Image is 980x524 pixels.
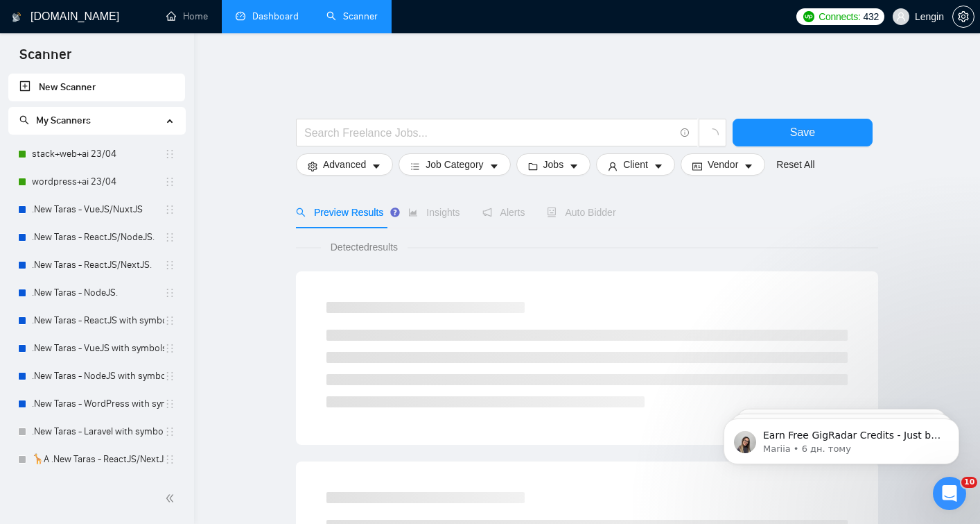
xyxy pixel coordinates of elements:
[164,149,175,160] span: holder
[19,74,174,101] a: New Scanner
[164,232,175,243] span: holder
[569,161,579,171] span: caret-down
[164,371,175,382] span: holder
[8,168,185,196] li: wordpress+ai 23/04
[426,157,483,172] span: Job Category
[308,161,317,171] span: setting
[389,206,401,219] div: Tooltip anchor
[733,119,873,146] button: Save
[516,153,591,176] button: folderJobscaret-down
[482,208,492,217] span: notification
[8,335,185,362] li: .New Taras - VueJS with symbols
[8,307,185,335] li: .New Taras - ReactJS with symbols
[952,11,974,22] a: setting
[803,11,814,22] img: upwork-logo.png
[164,315,175,326] span: holder
[164,287,175,298] span: holder
[692,161,702,171] span: idcard
[36,115,91,126] span: My Scanners
[32,390,164,418] a: .New Taras - WordPress with symbols
[8,196,185,223] li: .New Taras - VueJS/NuxtJS
[164,426,175,437] span: holder
[654,161,663,171] span: caret-down
[953,11,974,22] span: setting
[952,6,974,28] button: setting
[236,10,299,22] a: dashboardDashboard
[32,418,164,446] a: .New Taras - Laravel with symbols
[489,161,499,171] span: caret-down
[543,157,564,172] span: Jobs
[8,418,185,446] li: .New Taras - Laravel with symbols
[8,390,185,418] li: .New Taras - WordPress with symbols
[164,454,175,465] span: holder
[596,153,675,176] button: userClientcaret-down
[547,208,557,217] span: robot
[8,74,185,101] li: New Scanner
[32,251,164,279] a: .New Taras - ReactJS/NextJS.
[19,115,29,125] span: search
[32,223,164,251] a: .New Taras - ReactJS/NodeJS.
[164,398,175,409] span: holder
[408,207,460,218] span: Insights
[623,157,648,172] span: Client
[528,161,538,171] span: folder
[706,128,719,141] span: loading
[8,446,185,473] li: 🦒A .New Taras - ReactJS/NextJS usual 23/04
[164,176,175,187] span: holder
[32,335,164,362] a: .New Taras - VueJS with symbols
[323,157,366,172] span: Advanced
[371,161,381,171] span: caret-down
[863,9,878,24] span: 432
[933,477,966,510] iframe: Intercom live chat
[19,115,91,126] span: My Scanners
[32,446,164,473] a: 🦒A .New Taras - ReactJS/NextJS usual 23/04
[608,161,618,171] span: user
[164,343,175,354] span: holder
[8,279,185,307] li: .New Taras - NodeJS.
[32,307,164,335] a: .New Taras - ReactJS with symbols
[547,207,615,218] span: Auto Bidder
[961,477,977,488] span: 10
[482,207,525,218] span: Alerts
[32,140,164,168] a: stack+web+ai 23/04
[32,279,164,307] a: .New Taras - NodeJS.
[321,239,408,255] span: Detected results
[681,128,690,137] span: info-circle
[32,196,164,223] a: .New Taras - VueJS/NuxtJS
[8,251,185,279] li: .New Taras - ReactJS/NextJS.
[8,140,185,168] li: stack+web+ai 23/04
[703,389,980,487] iframe: Intercom notifications повідомлення
[12,6,21,28] img: logo
[32,362,164,390] a: .New Taras - NodeJS with symbols
[166,10,208,22] a: homeHome
[744,161,753,171] span: caret-down
[164,204,175,215] span: holder
[410,161,420,171] span: bars
[304,124,674,142] input: Search Freelance Jobs...
[790,124,815,141] span: Save
[164,260,175,271] span: holder
[681,153,765,176] button: idcardVendorcaret-down
[326,10,378,22] a: searchScanner
[8,223,185,251] li: .New Taras - ReactJS/NodeJS.
[8,362,185,390] li: .New Taras - NodeJS with symbols
[408,208,418,217] span: area-chart
[8,44,82,74] span: Scanner
[296,207,386,218] span: Preview Results
[296,153,393,176] button: settingAdvancedcaret-down
[896,12,906,22] span: user
[708,157,738,172] span: Vendor
[399,153,510,176] button: barsJob Categorycaret-down
[32,168,164,196] a: wordpress+ai 23/04
[776,157,814,172] a: Reset All
[165,491,179,505] span: double-left
[296,208,306,217] span: search
[819,9,860,24] span: Connects:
